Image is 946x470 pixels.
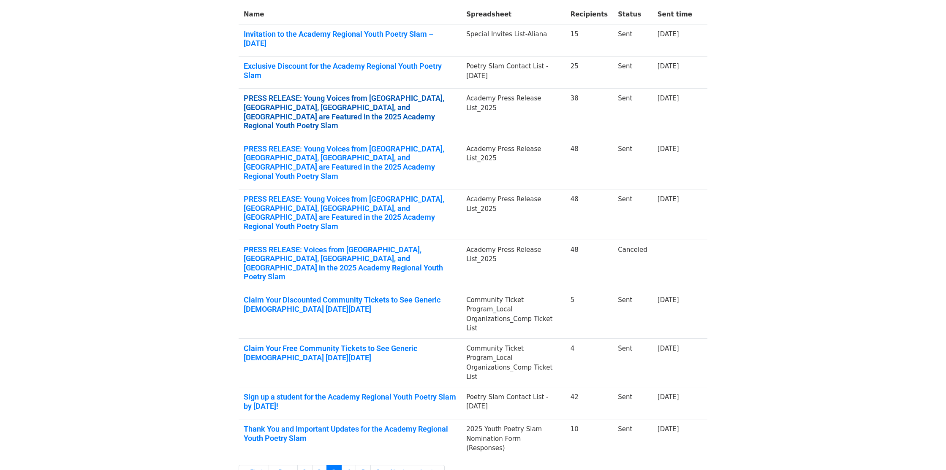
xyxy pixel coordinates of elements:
[244,144,456,181] a: PRESS RELEASE: Young Voices from [GEOGRAPHIC_DATA], [GEOGRAPHIC_DATA], [GEOGRAPHIC_DATA], and [GE...
[461,57,565,89] td: Poetry Slam Contact List - [DATE]
[565,290,613,338] td: 5
[613,139,652,189] td: Sent
[565,24,613,57] td: 15
[244,62,456,80] a: Exclusive Discount for the Academy Regional Youth Poetry Slam
[658,393,679,401] a: [DATE]
[461,419,565,458] td: 2025 Youth Poetry Slam Nomination Form (Responses)
[461,24,565,57] td: Special Invites List-Aliana
[613,24,652,57] td: Sent
[244,94,456,130] a: PRESS RELEASE: Young Voices from [GEOGRAPHIC_DATA], [GEOGRAPHIC_DATA], [GEOGRAPHIC_DATA], and [GE...
[904,429,946,470] iframe: Chat Widget
[461,387,565,419] td: Poetry Slam Contact List - [DATE]
[244,245,456,281] a: PRESS RELEASE: Voices from [GEOGRAPHIC_DATA], [GEOGRAPHIC_DATA], [GEOGRAPHIC_DATA], and [GEOGRAPH...
[613,338,652,387] td: Sent
[565,89,613,139] td: 38
[613,89,652,139] td: Sent
[565,57,613,89] td: 25
[565,419,613,458] td: 10
[658,62,679,70] a: [DATE]
[461,189,565,240] td: Academy Press Release List_2025
[613,189,652,240] td: Sent
[244,344,456,362] a: Claim Your Free Community Tickets to See Generic [DEMOGRAPHIC_DATA] [DATE][DATE]
[658,345,679,352] a: [DATE]
[565,387,613,419] td: 42
[244,194,456,231] a: PRESS RELEASE: Young Voices from [GEOGRAPHIC_DATA], [GEOGRAPHIC_DATA], [GEOGRAPHIC_DATA], and [GE...
[658,145,679,153] a: [DATE]
[613,387,652,419] td: Sent
[244,392,456,411] a: Sign up a student for the Academy Regional Youth Poetry Slam by [DATE]!
[461,139,565,189] td: Academy Press Release List_2025
[613,5,652,24] th: Status
[565,338,613,387] td: 4
[244,295,456,313] a: Claim Your Discounted Community Tickets to See Generic [DEMOGRAPHIC_DATA] [DATE][DATE]
[461,240,565,290] td: Academy Press Release List_2025
[565,5,613,24] th: Recipients
[244,30,456,48] a: Invitation to the Academy Regional Youth Poetry Slam – [DATE]
[461,89,565,139] td: Academy Press Release List_2025
[658,30,679,38] a: [DATE]
[244,424,456,443] a: Thank You and Important Updates for the Academy Regional Youth Poetry Slam
[658,95,679,102] a: [DATE]
[613,57,652,89] td: Sent
[658,296,679,304] a: [DATE]
[239,5,461,24] th: Name
[658,195,679,203] a: [DATE]
[565,189,613,240] td: 48
[658,425,679,433] a: [DATE]
[565,139,613,189] td: 48
[461,5,565,24] th: Spreadsheet
[613,240,652,290] td: Canceled
[613,290,652,338] td: Sent
[565,240,613,290] td: 48
[613,419,652,458] td: Sent
[461,338,565,387] td: Community Ticket Program_Local Organizations_Comp Ticket List
[652,5,697,24] th: Sent time
[461,290,565,338] td: Community Ticket Program_Local Organizations_Comp Ticket List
